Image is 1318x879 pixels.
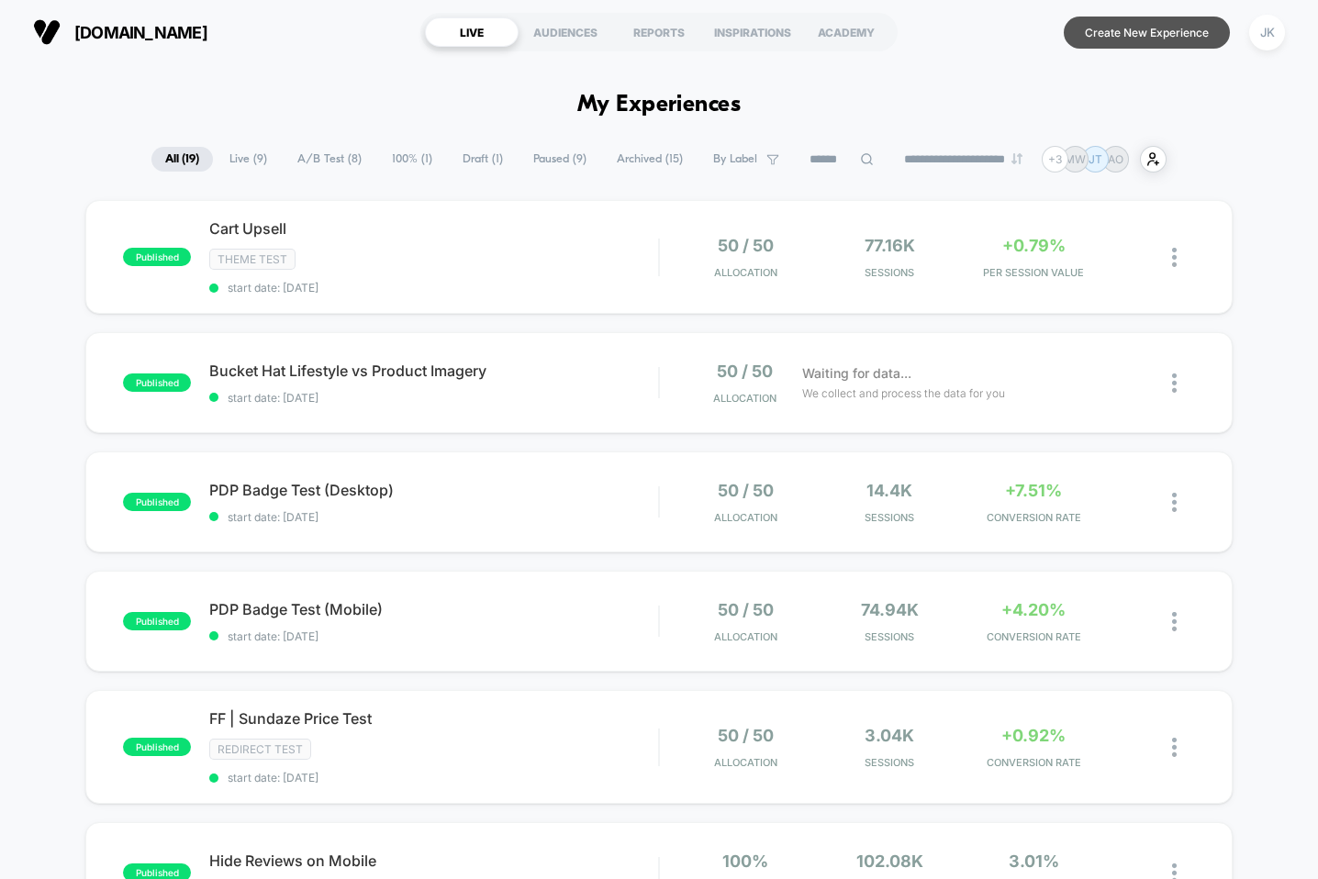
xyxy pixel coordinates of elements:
span: Allocation [714,756,777,769]
span: Sessions [822,511,957,524]
span: 100% ( 1 ) [378,147,446,172]
span: published [123,738,191,756]
div: + 3 [1042,146,1068,172]
p: AO [1108,152,1123,166]
span: +7.51% [1005,481,1062,500]
span: +0.79% [1002,236,1066,255]
img: close [1172,738,1177,757]
span: CONVERSION RATE [966,511,1101,524]
span: Theme Test [209,249,296,270]
img: close [1172,612,1177,631]
span: 50 / 50 [718,726,774,745]
img: Visually logo [33,18,61,46]
span: PDP Badge Test (Desktop) [209,481,658,499]
span: start date: [DATE] [209,510,658,524]
button: [DOMAIN_NAME] [28,17,213,47]
span: Allocation [714,511,777,524]
span: 102.08k [856,851,923,871]
span: 3.01% [1009,851,1059,871]
span: Draft ( 1 ) [449,147,517,172]
span: Allocation [714,266,777,279]
span: 3.04k [865,726,914,745]
span: +0.92% [1001,726,1066,745]
span: Archived ( 15 ) [603,147,697,172]
div: JK [1249,15,1285,50]
span: 50 / 50 [718,600,774,619]
p: MW [1065,152,1086,166]
span: 14.4k [866,481,912,500]
span: FF | Sundaze Price Test [209,709,658,728]
span: Live ( 9 ) [216,147,281,172]
span: +4.20% [1001,600,1066,619]
span: PER SESSION VALUE [966,266,1101,279]
span: Sessions [822,630,957,643]
span: We collect and process the data for you [802,384,1005,402]
span: published [123,612,191,630]
button: Create New Experience [1064,17,1230,49]
span: start date: [DATE] [209,281,658,295]
span: By Label [713,152,757,166]
span: start date: [DATE] [209,771,658,784]
span: Allocation [713,392,776,405]
p: JT [1089,152,1102,166]
span: published [123,248,191,266]
span: start date: [DATE] [209,629,658,643]
div: AUDIENCES [519,17,612,47]
span: 74.94k [861,600,919,619]
span: Waiting for data... [802,363,911,384]
span: CONVERSION RATE [966,630,1101,643]
span: 50 / 50 [718,236,774,255]
span: published [123,373,191,392]
img: end [1011,153,1022,164]
span: Hide Reviews on Mobile [209,851,658,870]
img: close [1172,248,1177,267]
div: INSPIRATIONS [706,17,799,47]
button: JK [1244,14,1290,51]
span: 50 / 50 [717,362,773,381]
span: A/B Test ( 8 ) [284,147,375,172]
span: PDP Badge Test (Mobile) [209,600,658,618]
span: Cart Upsell [209,219,658,238]
span: [DOMAIN_NAME] [74,23,207,42]
div: LIVE [425,17,519,47]
h1: My Experiences [577,92,742,118]
span: 100% [722,851,768,871]
span: published [123,493,191,511]
span: Paused ( 9 ) [519,147,600,172]
span: CONVERSION RATE [966,756,1101,769]
span: 77.16k [865,236,915,255]
img: close [1172,493,1177,512]
div: REPORTS [612,17,706,47]
span: Sessions [822,756,957,769]
span: Allocation [714,630,777,643]
div: ACADEMY [799,17,893,47]
span: Sessions [822,266,957,279]
span: All ( 19 ) [151,147,213,172]
span: Redirect Test [209,739,311,760]
span: start date: [DATE] [209,391,658,405]
span: 50 / 50 [718,481,774,500]
span: Bucket Hat Lifestyle vs Product Imagery [209,362,658,380]
img: close [1172,373,1177,393]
